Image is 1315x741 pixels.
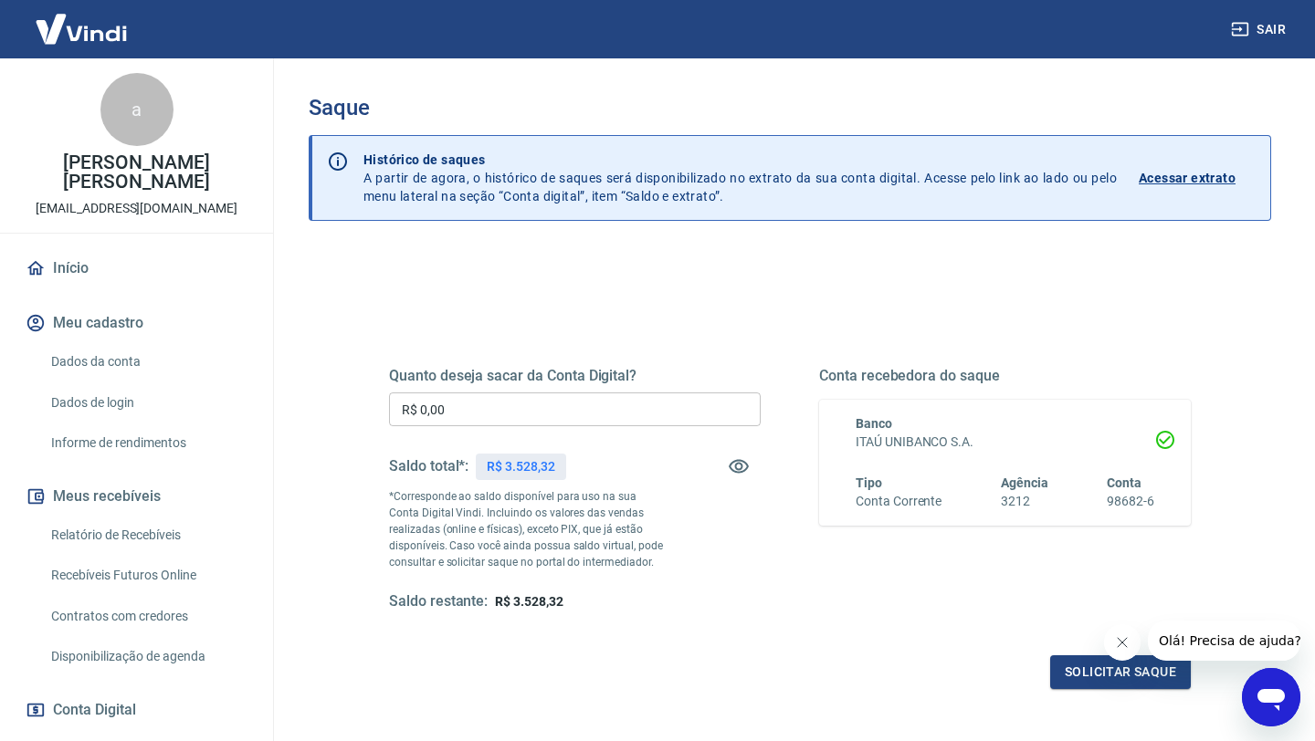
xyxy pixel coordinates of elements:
[363,151,1117,169] p: Histórico de saques
[856,416,892,431] span: Banco
[1148,621,1300,661] iframe: Mensagem da empresa
[363,151,1117,205] p: A partir de agora, o histórico de saques será disponibilizado no extrato da sua conta digital. Ac...
[495,594,563,609] span: R$ 3.528,32
[856,475,882,490] span: Tipo
[22,303,251,343] button: Meu cadastro
[856,492,942,511] h6: Conta Corrente
[44,384,251,422] a: Dados de login
[1139,169,1236,187] p: Acessar extrato
[1107,492,1154,511] h6: 98682-6
[1104,624,1141,661] iframe: Fechar mensagem
[309,95,1271,120] h3: Saque
[44,424,251,462] a: Informe de rendimentos
[44,598,251,635] a: Contratos com credores
[487,457,554,476] p: R$ 3.528,32
[389,592,488,611] h5: Saldo restante:
[1050,655,1191,689] button: Solicitar saque
[819,367,1191,385] h5: Conta recebedora do saque
[22,690,251,730] button: Conta Digital
[44,638,251,675] a: Disponibilização de agenda
[856,433,1154,452] h6: ITAÚ UNIBANCO S.A.
[1139,151,1256,205] a: Acessar extrato
[44,557,251,594] a: Recebíveis Futuros Online
[36,199,237,218] p: [EMAIL_ADDRESS][DOMAIN_NAME]
[100,73,174,146] div: a
[1107,475,1141,490] span: Conta
[22,248,251,288] a: Início
[389,457,468,475] h5: Saldo total*:
[11,13,153,27] span: Olá! Precisa de ajuda?
[1001,492,1048,511] h6: 3212
[22,476,251,517] button: Meus recebíveis
[44,343,251,381] a: Dados da conta
[389,367,761,385] h5: Quanto deseja sacar da Conta Digital?
[1227,13,1293,47] button: Sair
[22,1,141,57] img: Vindi
[44,517,251,554] a: Relatório de Recebíveis
[1242,668,1300,726] iframe: Botão para abrir a janela de mensagens
[15,153,258,192] p: [PERSON_NAME] [PERSON_NAME]
[1001,475,1048,490] span: Agência
[389,488,668,570] p: *Corresponde ao saldo disponível para uso na sua Conta Digital Vindi. Incluindo os valores das ve...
